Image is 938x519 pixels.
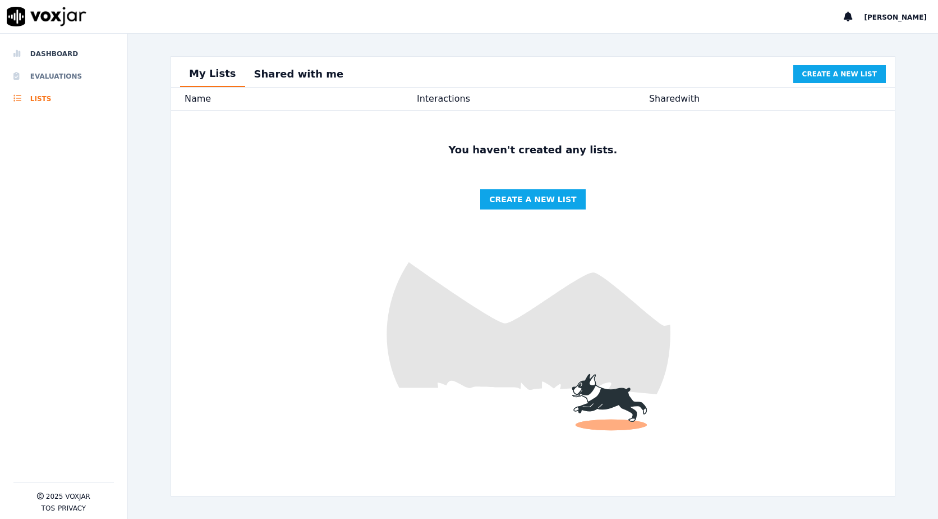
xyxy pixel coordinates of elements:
[489,194,576,205] span: Create a new list
[185,92,417,106] div: Name
[13,88,114,110] a: Lists
[58,504,86,513] button: Privacy
[180,61,245,87] button: My Lists
[417,92,649,106] div: Interactions
[13,43,114,65] a: Dashboard
[171,111,895,496] img: fun dog
[649,92,881,106] div: Shared with
[444,142,622,158] p: You haven't created any lists.
[46,492,90,501] p: 2025 Voxjar
[245,62,353,86] button: Shared with me
[802,70,877,79] span: Create a new list
[480,189,585,210] button: Create a new list
[864,10,938,24] button: [PERSON_NAME]
[13,65,114,88] a: Evaluations
[864,13,927,21] span: [PERSON_NAME]
[793,65,886,83] button: Create a new list
[7,7,86,26] img: voxjar logo
[42,504,55,513] button: TOS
